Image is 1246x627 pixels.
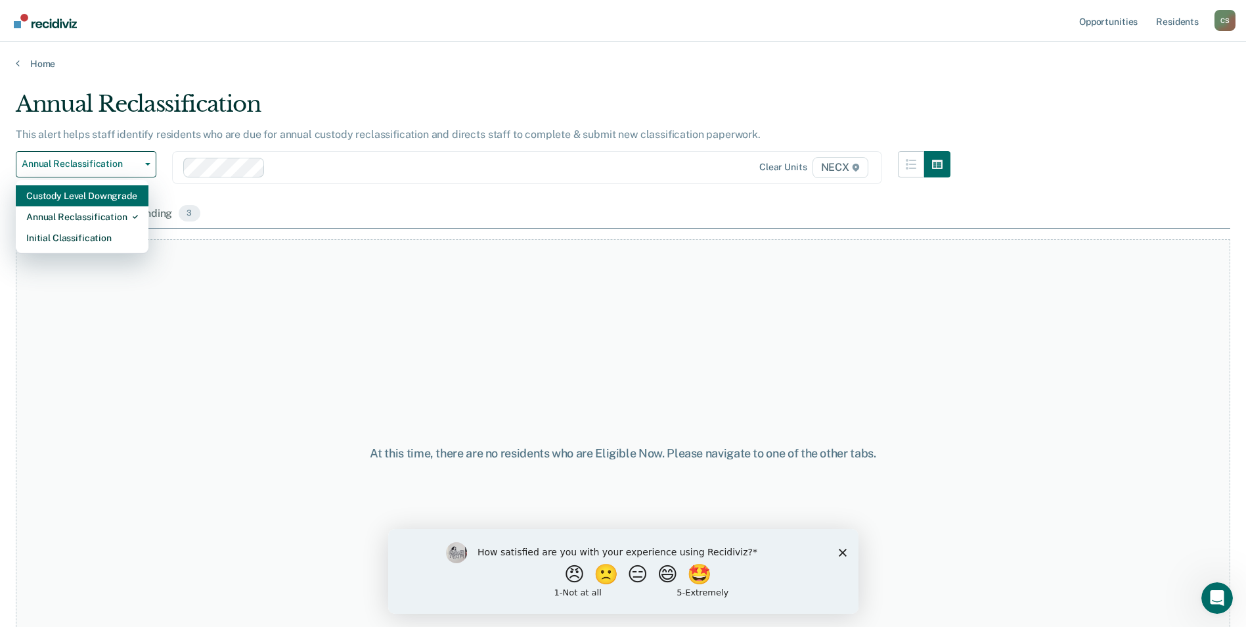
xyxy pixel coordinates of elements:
[14,14,77,28] img: Recidiviz
[130,200,202,229] div: Pending3
[812,157,868,178] span: NECX
[1214,10,1235,31] div: C S
[388,529,858,614] iframe: Survey by Kim from Recidiviz
[16,128,761,141] p: This alert helps staff identify residents who are due for annual custody reclassification and dir...
[1201,582,1233,614] iframe: Intercom live chat
[16,91,950,128] div: Annual Reclassification
[26,206,138,227] div: Annual Reclassification
[26,185,138,206] div: Custody Level Downgrade
[26,227,138,248] div: Initial Classification
[320,446,927,461] div: At this time, there are no residents who are Eligible Now. Please navigate to one of the other tabs.
[16,58,1230,70] a: Home
[22,158,140,170] span: Annual Reclassification
[759,162,807,173] div: Clear units
[16,151,156,177] button: Annual Reclassification
[179,205,200,222] span: 3
[1214,10,1235,31] button: Profile dropdown button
